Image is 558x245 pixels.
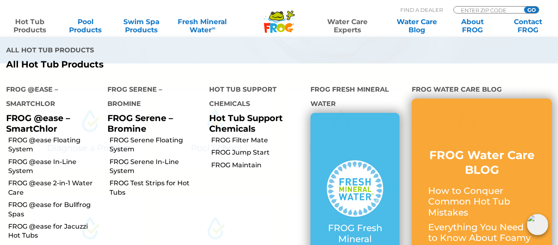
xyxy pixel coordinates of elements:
[6,113,95,133] p: FROG @ease – SmartChlor
[175,18,230,34] a: Fresh MineralWater∞
[451,18,494,34] a: AboutFROG
[109,136,203,154] a: FROG Serene Floating System
[64,18,107,34] a: PoolProducts
[212,25,215,31] sup: ∞
[428,186,536,218] p: How to Conquer Common Hot Tub Mistakes
[395,18,438,34] a: Water CareBlog
[8,157,101,176] a: FROG @ease In-Line System
[6,43,273,59] h4: All Hot Tub Products
[8,200,101,219] a: FROG @ease for Bullfrog Spas
[107,113,196,133] p: FROG Serene – Bromine
[8,18,51,34] a: Hot TubProducts
[6,59,273,70] a: All Hot Tub Products
[460,7,515,13] input: Zip Code Form
[8,222,101,241] a: FROG @ease for Jacuzzi Hot Tubs
[507,18,550,34] a: ContactFROG
[527,214,548,235] img: openIcon
[211,136,304,145] a: FROG Filter Mate
[211,161,304,170] a: FROG Maintain
[211,148,304,157] a: FROG Jump Start
[8,179,101,197] a: FROG @ease 2-in-1 Water Care
[107,82,196,113] h4: FROG Serene – Bromine
[209,82,298,113] h4: Hot Tub Support Chemicals
[310,82,400,113] h4: FROG Fresh Mineral Water
[109,179,203,197] a: FROG Test Strips for Hot Tubs
[412,82,552,99] h4: FROG Water Care Blog
[428,148,536,178] h3: FROG Water Care BLOG
[312,18,382,34] a: Water CareExperts
[8,136,101,154] a: FROG @ease Floating System
[524,7,539,13] input: GO
[6,82,95,113] h4: FROG @ease – SmartChlor
[209,113,298,133] p: Hot Tub Support Chemicals
[120,18,163,34] a: Swim SpaProducts
[109,157,203,176] a: FROG Serene In-Line System
[400,6,443,13] p: Find A Dealer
